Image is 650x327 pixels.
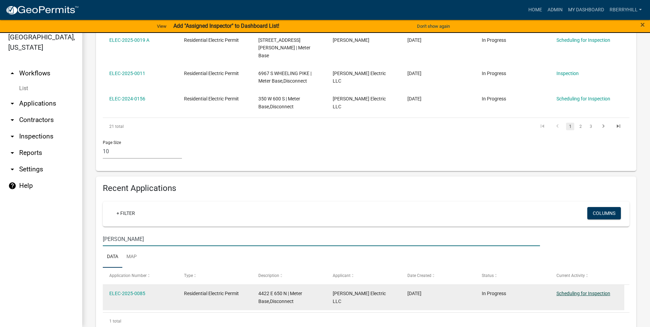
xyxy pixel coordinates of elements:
span: 350 W 600 S | Meter Base,Disconnect [258,96,300,109]
i: arrow_drop_down [8,165,16,173]
a: My Dashboard [565,3,607,16]
span: 6967 S WHEELING PIKE | Meter Base,Disconnect [258,71,311,84]
span: × [640,20,645,29]
span: Status [482,273,494,278]
a: ELEC-2025-0019 A [109,37,149,43]
a: View [154,21,169,32]
span: Description [258,273,279,278]
a: go to first page [536,123,549,130]
a: go to next page [597,123,610,130]
h4: Recent Applications [103,183,629,193]
i: arrow_drop_down [8,116,16,124]
datatable-header-cell: Application Number [103,268,177,284]
a: ELEC-2024-0156 [109,96,145,101]
a: Scheduling for Inspection [556,96,610,101]
span: Carl Burman Electric LLC [333,96,386,109]
li: page 1 [565,121,575,132]
span: 01/21/2025 [407,71,421,76]
a: Data [103,246,122,268]
a: Admin [545,3,565,16]
span: In Progress [482,291,506,296]
i: arrow_drop_down [8,99,16,108]
a: Inspection [556,71,579,76]
a: go to previous page [551,123,564,130]
i: help [8,182,16,190]
a: Map [122,246,141,268]
span: Current Activity [556,273,585,278]
span: Residential Electric Permit [184,71,239,76]
a: 2 [576,123,585,130]
a: Home [526,3,545,16]
li: page 3 [586,121,596,132]
div: 21 total [103,118,207,135]
a: Scheduling for Inspection [556,37,610,43]
span: In Progress [482,71,506,76]
i: arrow_drop_down [8,132,16,141]
a: ELEC-2025-0011 [109,71,145,76]
span: Levi Biggs [333,37,369,43]
i: arrow_drop_up [8,69,16,77]
button: Close [640,21,645,29]
i: arrow_drop_down [8,149,16,157]
span: 08/05/2025 [407,291,421,296]
li: page 2 [575,121,586,132]
datatable-header-cell: Description [252,268,326,284]
span: Residential Electric Permit [184,37,239,43]
a: 1 [566,123,574,130]
span: 02/24/2025 [407,37,421,43]
span: In Progress [482,37,506,43]
span: Residential Electric Permit [184,96,239,101]
span: Applicant [333,273,351,278]
span: 2189 KIMBERLY DR | Meter Base [258,37,310,59]
input: Search for applications [103,232,540,246]
span: Date Created [407,273,431,278]
span: Residential Electric Permit [184,291,239,296]
span: 4422 E 650 N | Meter Base,Disconnect [258,291,302,304]
span: 12/11/2024 [407,96,421,101]
datatable-header-cell: Type [177,268,252,284]
span: Carl Burman Electric LLC [333,291,386,304]
a: + Filter [111,207,140,219]
strong: Add "Assigned Inspector" to Dashboard List! [173,23,279,29]
datatable-header-cell: Date Created [401,268,475,284]
a: ELEC-2025-0085 [109,291,145,296]
a: 3 [587,123,595,130]
span: In Progress [482,96,506,101]
span: Application Number [109,273,147,278]
a: Scheduling for Inspection [556,291,610,296]
a: go to last page [612,123,625,130]
a: rberryhill [607,3,645,16]
datatable-header-cell: Status [475,268,550,284]
button: Columns [587,207,621,219]
button: Don't show again [414,21,453,32]
datatable-header-cell: Applicant [326,268,401,284]
datatable-header-cell: Current Activity [550,268,624,284]
span: Carl Burman Electric LLC [333,71,386,84]
span: Type [184,273,193,278]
